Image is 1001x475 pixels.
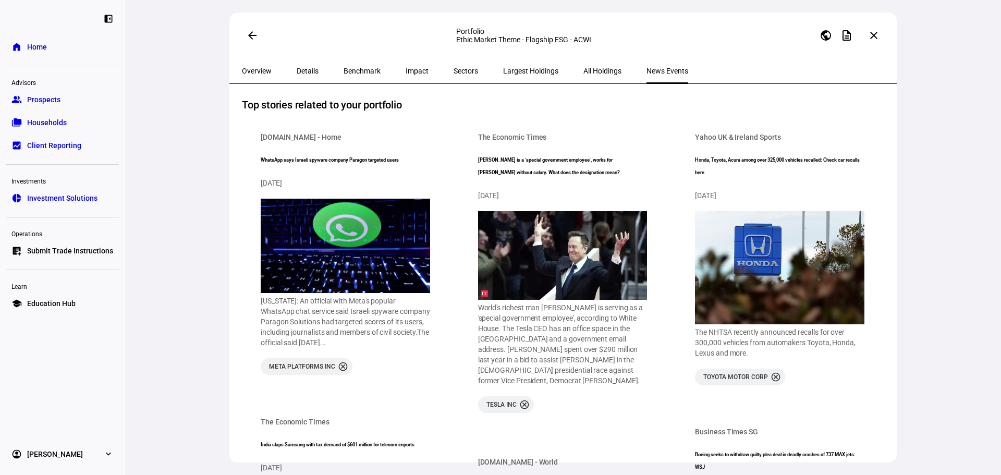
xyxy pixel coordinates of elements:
eth-mat-symbol: school [11,298,22,309]
img: l_588425_084818_updates.jpg [261,199,430,293]
a: pie_chartInvestment Solutions [6,188,119,209]
span: Submit Trade Instructions [27,246,113,256]
span: Client Reporting [27,140,81,151]
span: [PERSON_NAME] [27,449,83,459]
a: homeHome [6,36,119,57]
div: Ethic Market Theme - Flagship ESG - ACWI [456,35,670,44]
img: articleshow.jpg [478,211,648,300]
section: [US_STATE]: An official with Meta's popular WhatsApp chat service said Israeli spyware company Pa... [261,296,430,348]
span: TESLA INC [486,400,517,409]
a: groupProspects [6,89,119,110]
div: Investments [6,173,119,188]
div: [DATE] [261,462,430,473]
div: The Economic Times [261,417,329,427]
eth-mat-symbol: pie_chart [11,193,22,203]
div: Yahoo UK & Ireland Sports [695,132,780,142]
eth-mat-symbol: left_panel_close [103,14,114,24]
span: Largest Holdings [503,67,558,75]
span: Impact [406,67,429,75]
span: META PLATFORMS INC [269,362,335,371]
a: folder_copyHouseholds [6,112,119,133]
span: Education Hub [27,298,76,309]
span: Benchmark [344,67,381,75]
div: [DOMAIN_NAME] - Home [261,132,341,142]
h6: Honda, Toyota, Acura among over 325,000 vehicles recalled: Check car recalls here [695,154,864,179]
div: [DOMAIN_NAME] - World [478,457,558,467]
mat-icon: public [820,29,832,42]
mat-icon: arrow_back [246,29,259,42]
span: Investment Solutions [27,193,97,203]
eth-mat-symbol: expand_more [103,449,114,459]
div: [DATE] [695,190,864,201]
a: bid_landscapeClient Reporting [6,135,119,156]
span: TOYOTA MOTOR CORP [703,373,768,381]
eth-mat-symbol: list_alt_add [11,246,22,256]
section: The NHTSA recently announced recalls for over 300,000 vehicles from automakers Toyota, Honda, Lex... [695,327,864,358]
span: Details [297,67,319,75]
div: Business Times SG [695,427,758,437]
img: b4e6e1738725f511d19aeca11d2f891f [695,211,864,324]
div: [DATE] [261,178,430,188]
h6: [PERSON_NAME] is a 'special government employee', works for [PERSON_NAME] without salary. What do... [478,154,648,179]
mat-icon: cancel [771,372,781,382]
span: News Events [646,67,688,75]
span: Overview [242,67,272,75]
h6: WhatsApp says Israeli spyware company Paragon targeted users [261,154,430,166]
span: Households [27,117,67,128]
span: All Holdings [583,67,621,75]
mat-icon: cancel [519,399,530,410]
span: Home [27,42,47,52]
mat-icon: description [840,29,853,42]
section: World's richest man [PERSON_NAME] is serving as a 'special government employee', according to Whi... [478,302,648,386]
eth-mat-symbol: group [11,94,22,105]
mat-icon: close [868,29,880,42]
eth-mat-symbol: home [11,42,22,52]
span: Prospects [27,94,60,105]
div: Learn [6,278,119,293]
div: Portfolio [456,27,670,35]
div: Operations [6,226,119,240]
h6: India slaps Samsung with tax demand of $601 million for telecom imports [261,439,430,451]
mat-icon: cancel [338,361,348,372]
eth-mat-symbol: account_circle [11,449,22,459]
span: Top stories related to your portfolio [242,96,402,113]
h6: Boeing seeks to withdraw guilty plea deal in deadly crashes of 737 MAX jets: WSJ [695,448,864,473]
div: [DATE] [478,190,648,201]
div: Advisors [6,75,119,89]
span: Sectors [454,67,478,75]
div: The Economic Times [478,132,547,142]
eth-mat-symbol: folder_copy [11,117,22,128]
eth-mat-symbol: bid_landscape [11,140,22,151]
